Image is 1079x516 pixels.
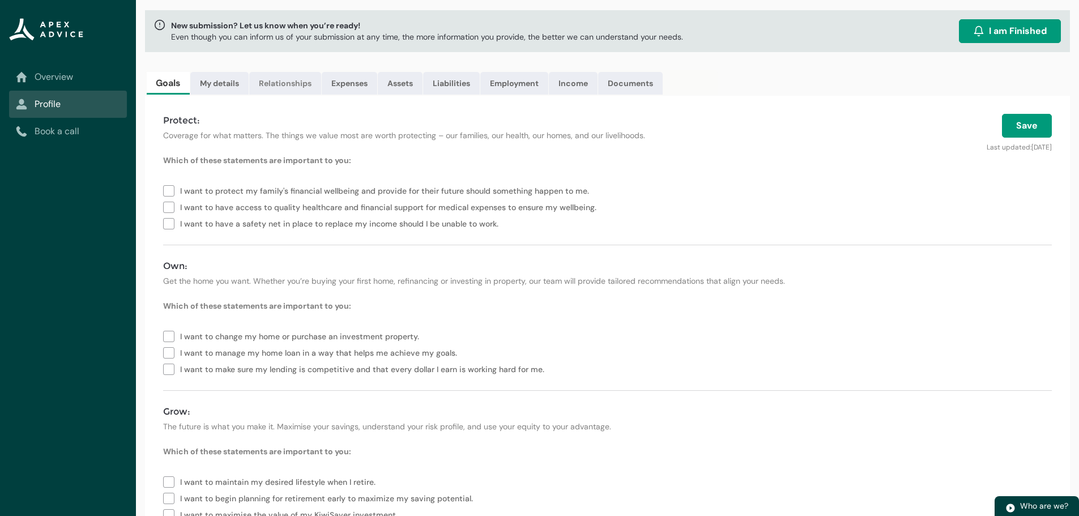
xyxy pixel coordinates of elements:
a: Book a call [16,125,120,138]
span: I want to protect my family's financial wellbeing and provide for their future should something h... [180,182,594,198]
a: Profile [16,97,120,111]
a: Overview [16,70,120,84]
a: Employment [480,72,548,95]
p: Get the home you want. Whether you’re buying your first home, refinancing or investing in propert... [163,275,1052,287]
a: My details [190,72,249,95]
a: Assets [378,72,423,95]
span: I am Finished [989,24,1047,38]
h4: Protect: [163,114,751,127]
p: Last updated: [765,138,1052,152]
nav: Sub page [9,63,127,145]
p: Which of these statements are important to you: [163,446,1052,457]
span: I want to manage my home loan in a way that helps me achieve my goals. [180,344,462,360]
img: play.svg [1005,503,1016,513]
span: I want to have access to quality healthcare and financial support for medical expenses to ensure ... [180,198,601,215]
span: I want to maintain my desired lifestyle when I retire. [180,473,380,489]
a: Documents [598,72,663,95]
span: I want to make sure my lending is competitive and that every dollar I earn is working hard for me. [180,360,549,377]
p: Even though you can inform us of your submission at any time, the more information you provide, t... [171,31,683,42]
img: alarm.svg [973,25,984,37]
a: Expenses [322,72,377,95]
p: The future is what you make it. Maximise your savings, understand your risk profile, and use your... [163,421,1052,432]
a: Goals [147,72,190,95]
a: Liabilities [423,72,480,95]
span: New submission? Let us know when you’re ready! [171,20,683,31]
span: I want to begin planning for retirement early to maximize my saving potential. [180,489,477,506]
button: I am Finished [959,19,1061,43]
a: Relationships [249,72,321,95]
p: Which of these statements are important to you: [163,155,1052,166]
h4: Grow: [163,405,1052,419]
lightning-formatted-date-time: [DATE] [1031,143,1052,152]
img: Apex Advice Group [9,18,83,41]
h4: Own: [163,259,1052,273]
button: Save [1002,114,1052,138]
a: Income [549,72,598,95]
span: I want to have a safety net in place to replace my income should I be unable to work. [180,215,503,231]
p: Which of these statements are important to you: [163,300,1052,312]
span: Who are we? [1020,501,1068,511]
span: I want to change my home or purchase an investment property. [180,327,424,344]
p: Coverage for what matters. The things we value most are worth protecting – our families, our heal... [163,130,751,141]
